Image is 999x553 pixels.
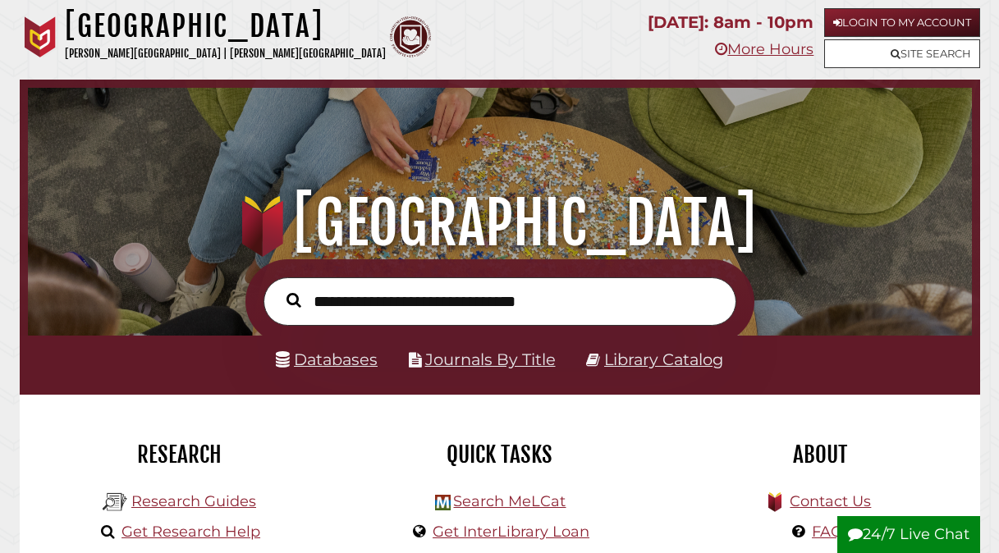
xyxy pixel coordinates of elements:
[286,292,301,308] i: Search
[425,350,556,369] a: Journals By Title
[453,492,566,510] a: Search MeLCat
[121,523,260,541] a: Get Research Help
[648,8,813,37] p: [DATE]: 8am - 10pm
[352,441,648,468] h2: Quick Tasks
[103,490,127,514] img: Hekman Library Logo
[278,289,309,312] button: Search
[812,523,850,541] a: FAQs
[131,492,256,510] a: Research Guides
[276,350,378,369] a: Databases
[20,16,61,57] img: Calvin University
[65,8,386,44] h1: [GEOGRAPHIC_DATA]
[390,16,431,57] img: Calvin Theological Seminary
[824,8,980,37] a: Login to My Account
[435,495,451,510] img: Hekman Library Logo
[672,441,968,468] h2: About
[790,492,871,510] a: Contact Us
[604,350,723,369] a: Library Catalog
[824,39,980,68] a: Site Search
[43,187,957,259] h1: [GEOGRAPHIC_DATA]
[65,44,386,63] p: [PERSON_NAME][GEOGRAPHIC_DATA] | [PERSON_NAME][GEOGRAPHIC_DATA]
[433,523,589,541] a: Get InterLibrary Loan
[32,441,328,468] h2: Research
[715,40,813,58] a: More Hours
